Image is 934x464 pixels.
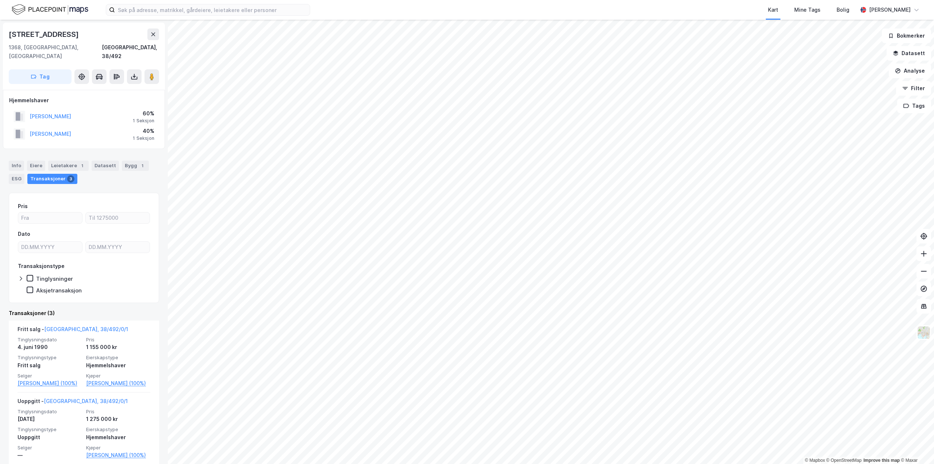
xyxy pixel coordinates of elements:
div: [PERSON_NAME] [869,5,911,14]
a: [PERSON_NAME] (100%) [86,379,150,388]
div: — [18,451,82,460]
input: DD.MM.YYYY [86,242,150,253]
div: Hjemmelshaver [86,433,150,442]
span: Pris [86,409,150,415]
div: Tinglysninger [36,275,73,282]
div: 1 155 000 kr [86,343,150,352]
div: ESG [9,174,24,184]
span: Kjøper [86,445,150,451]
span: Kjøper [86,373,150,379]
button: Filter [896,81,931,96]
div: Fritt salg - [18,325,128,337]
div: Dato [18,230,30,238]
span: Tinglysningsdato [18,409,82,415]
input: Fra [18,212,82,223]
div: Aksjetransaksjon [36,287,82,294]
div: Bygg [122,161,149,171]
div: Bolig [837,5,849,14]
span: Selger [18,445,82,451]
div: Info [9,161,24,171]
div: Mine Tags [794,5,821,14]
div: 1368, [GEOGRAPHIC_DATA], [GEOGRAPHIC_DATA] [9,43,102,61]
div: Uoppgitt [18,433,82,442]
div: Uoppgitt - [18,397,128,409]
div: [GEOGRAPHIC_DATA], 38/492 [102,43,159,61]
div: 40% [133,127,154,135]
div: Kart [768,5,778,14]
div: Pris [18,202,28,211]
span: Tinglysningstype [18,426,82,433]
div: [DATE] [18,415,82,423]
div: Transaksjoner [27,174,77,184]
input: DD.MM.YYYY [18,242,82,253]
div: Eiere [27,161,45,171]
a: [GEOGRAPHIC_DATA], 38/492/0/1 [44,398,128,404]
button: Datasett [887,46,931,61]
div: Datasett [92,161,119,171]
button: Tag [9,69,72,84]
div: 1 [78,162,86,169]
a: [GEOGRAPHIC_DATA], 38/492/0/1 [44,326,128,332]
a: Improve this map [864,458,900,463]
div: Leietakere [48,161,89,171]
button: Bokmerker [882,28,931,43]
a: OpenStreetMap [826,458,862,463]
input: Til 1275000 [86,212,150,223]
div: 3 [67,175,74,183]
a: [PERSON_NAME] (100%) [86,451,150,460]
div: Fritt salg [18,361,82,370]
div: 1 [139,162,146,169]
div: 1 275 000 kr [86,415,150,423]
div: Transaksjoner (3) [9,309,159,318]
div: Kontrollprogram for chat [898,429,934,464]
div: 1 Seksjon [133,135,154,141]
button: Tags [897,99,931,113]
img: logo.f888ab2527a4732fd821a326f86c7f29.svg [12,3,88,16]
div: [STREET_ADDRESS] [9,28,80,40]
input: Søk på adresse, matrikkel, gårdeiere, leietakere eller personer [115,4,310,15]
span: Tinglysningsdato [18,337,82,343]
a: Mapbox [805,458,825,463]
span: Eierskapstype [86,354,150,361]
span: Eierskapstype [86,426,150,433]
div: Hjemmelshaver [9,96,159,105]
span: Pris [86,337,150,343]
div: Hjemmelshaver [86,361,150,370]
img: Z [917,326,931,340]
a: [PERSON_NAME] (100%) [18,379,82,388]
iframe: Chat Widget [898,429,934,464]
span: Tinglysningstype [18,354,82,361]
div: 1 Seksjon [133,118,154,124]
div: 4. juni 1990 [18,343,82,352]
button: Analyse [889,64,931,78]
div: 60% [133,109,154,118]
div: Transaksjonstype [18,262,65,271]
span: Selger [18,373,82,379]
